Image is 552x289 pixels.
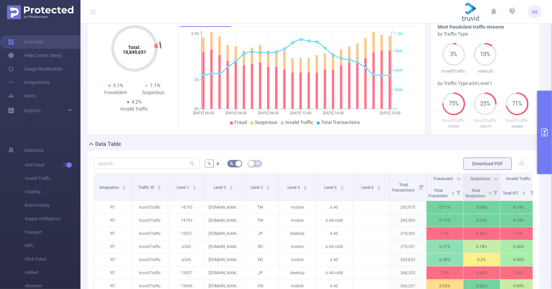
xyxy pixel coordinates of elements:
[242,201,279,214] p: TW
[390,227,426,240] p: 278,392
[427,253,463,266] p: 0.28%
[377,184,381,187] i: icon: caret-up
[95,266,131,279] p: RT
[157,184,161,189] div: Sort
[390,214,426,227] p: 292,593
[438,68,470,75] p: truvidTraffic
[131,227,168,240] p: truvidTraffic
[427,214,463,227] p: 0.11%
[394,69,403,73] tspan: 600K
[95,227,131,240] p: RT
[150,83,160,88] span: 1.1%
[394,107,396,111] tspan: 0
[488,193,492,195] i: icon: caret-down
[316,240,352,253] p: 6.44-rc6B
[25,239,80,252] span: MRC
[168,201,205,214] p: 14793
[131,253,168,266] p: truvidTraffic
[303,187,307,189] i: icon: caret-down
[390,266,426,279] p: 268,355
[324,185,338,190] span: Level 5
[417,173,426,201] i: Filter menu
[488,190,492,194] div: Sort
[229,184,233,189] div: Sort
[8,76,50,89] a: Integrations
[208,161,211,166] span: %
[158,187,161,189] i: icon: caret-down
[8,89,36,102] a: Users
[438,31,533,38] div: by Traffic Type
[287,185,301,190] span: Level 4
[316,266,352,279] p: 6.44-rc6B
[193,111,214,115] tspan: [DATE] 00:00
[451,190,455,194] div: Sort
[321,120,360,125] span: Total Transactions
[168,253,205,266] p: 6545
[488,190,492,192] i: icon: caret-up
[95,201,131,214] p: RT
[501,117,533,124] p: truvidTraffic
[532,5,538,18] span: AS
[506,101,529,107] span: 71%
[500,266,537,279] p: 1.6%
[122,184,126,187] i: icon: caret-up
[442,52,465,57] span: 3%
[427,266,463,279] p: 1.1%
[340,187,344,189] i: icon: caret-down
[131,201,168,214] p: truvidTraffic
[501,124,533,130] p: 10689
[95,140,121,148] h2: Data Table
[214,185,227,190] span: Level 2
[132,99,142,105] span: 4.2%
[205,201,242,214] p: [DOMAIN_NAME]
[471,176,490,181] span: Suspicious
[522,190,526,192] i: icon: caret-up
[500,227,537,240] p: 1.5%
[177,185,190,190] span: Level 1
[123,49,146,55] tspan: 18,849,651
[25,172,80,185] span: Invalid Traffic
[500,201,537,214] p: 0.14%
[377,184,381,189] div: Sort
[25,185,80,199] span: Visibility
[474,52,497,57] span: 10%
[225,111,246,115] tspan: [DATE] 04:00
[266,184,270,187] i: icon: caret-up
[216,161,219,166] span: #
[128,45,141,50] tspan: Total:
[24,108,41,113] span: Reports
[194,107,199,111] tspan: 0%
[428,188,449,198] span: Total Fraudulent
[168,227,205,240] p: 15927
[285,120,313,125] span: Invalid Traffic
[25,212,80,225] span: Supply Intelligence
[438,24,504,30] b: Most fraudulent traffic streams
[394,32,403,36] tspan: 1.2M
[122,184,126,189] div: Sort
[25,158,80,172] span: Anti-Fraud
[8,35,43,49] a: Overview
[229,184,233,187] i: icon: caret-up
[463,227,500,240] p: 0.42%
[463,201,500,214] p: 0.03%
[95,253,131,266] p: RT
[303,184,307,187] i: icon: caret-up
[234,120,247,125] span: Fraud
[251,185,264,190] span: Level 3
[279,266,316,279] p: desktop
[242,240,279,253] p: RO
[258,111,279,115] tspan: [DATE] 08:00
[205,214,242,227] p: [DOMAIN_NAME]
[500,214,537,227] p: 0.14%
[474,101,497,107] span: 25%
[394,88,403,92] tspan: 300K
[434,176,453,181] span: Fraudulent
[528,184,537,201] i: Filter menu
[25,252,80,266] span: Click Fraud
[470,68,501,75] p: videoJS
[463,240,500,253] p: 0.18%
[438,80,533,87] div: by Traffic Type and Level 1
[24,104,41,117] a: Reports
[465,188,486,198] span: Total Suspicious
[463,158,512,170] button: Download PDF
